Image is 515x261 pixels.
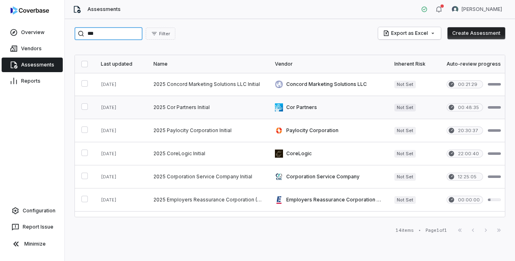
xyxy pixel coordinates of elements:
[462,6,502,13] span: [PERSON_NAME]
[101,61,140,67] div: Last updated
[146,28,175,40] button: Filter
[3,203,61,218] a: Configuration
[159,31,170,37] span: Filter
[3,220,61,234] button: Report Issue
[2,74,63,88] a: Reports
[378,27,441,39] button: Export as Excel
[426,227,447,233] div: Page 1 of 1
[275,61,381,67] div: Vendor
[447,3,507,15] button: Sean Wozniak avatar[PERSON_NAME]
[447,27,505,39] button: Create Assessment
[153,61,262,67] div: Name
[419,227,421,233] div: •
[2,58,63,72] a: Assessments
[396,227,414,233] div: 14 items
[87,6,121,13] span: Assessments
[11,6,49,15] img: logo-D7KZi-bG.svg
[447,61,501,67] div: Auto-review progress
[394,61,434,67] div: Inherent Risk
[2,41,63,56] a: Vendors
[452,6,458,13] img: Sean Wozniak avatar
[2,25,63,40] a: Overview
[3,236,61,252] button: Minimize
